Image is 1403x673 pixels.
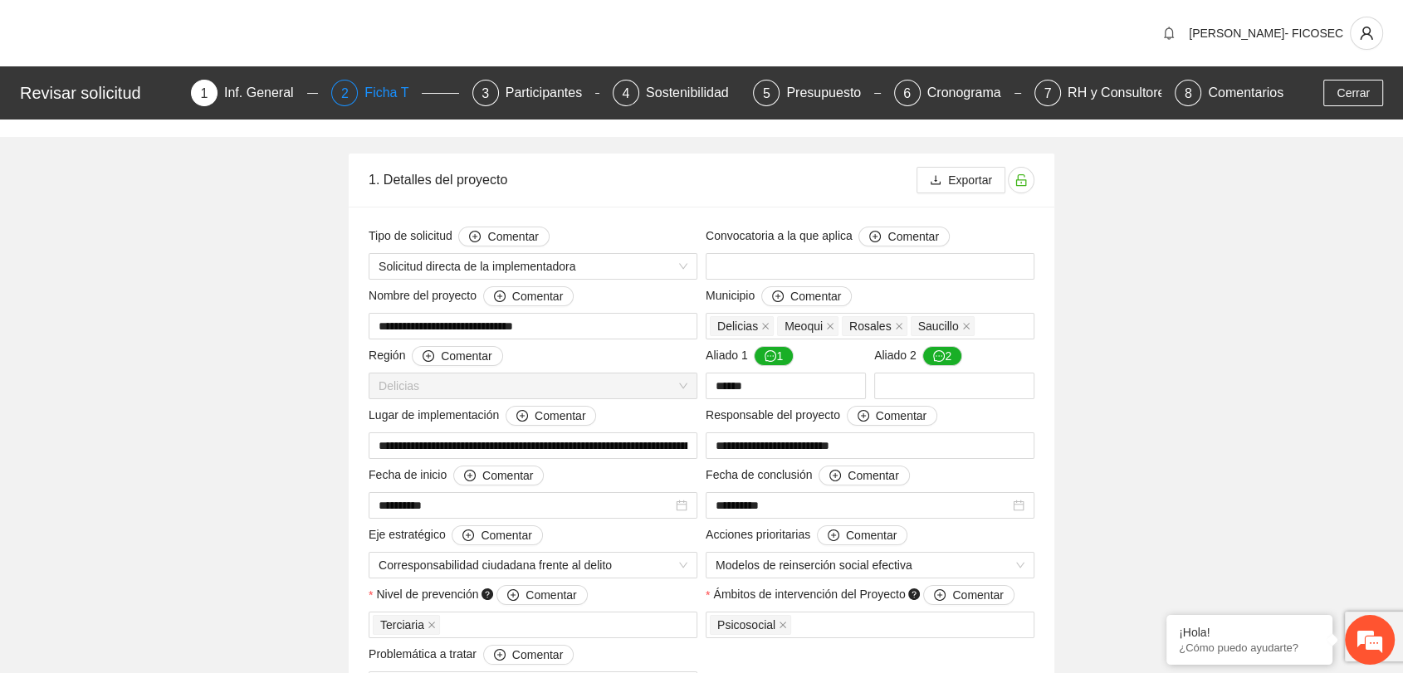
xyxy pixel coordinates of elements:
[761,322,770,330] span: close
[1351,26,1382,41] span: user
[380,616,424,634] span: Terciaria
[535,407,585,425] span: Comentar
[1175,80,1283,106] div: 8Comentarios
[828,529,839,543] span: plus-circle
[272,8,312,48] div: Minimizar ventana de chat en vivo
[452,525,542,545] button: Eje estratégico
[458,227,549,246] button: Tipo de solicitud
[918,317,959,335] span: Saucillo
[369,286,574,306] span: Nombre del proyecto
[817,525,907,545] button: Acciones prioritarias
[1008,167,1034,193] button: unlock
[373,615,440,635] span: Terciaria
[876,407,926,425] span: Comentar
[1179,626,1320,639] div: ¡Hola!
[933,350,945,363] span: message
[710,316,774,336] span: Delicias
[754,346,794,366] button: Aliado 1
[646,80,742,106] div: Sostenibilidad
[1179,641,1320,654] p: ¿Cómo puedo ayudarte?
[894,80,1021,106] div: 6Cronograma
[753,80,880,106] div: 5Presupuesto
[1350,17,1383,50] button: user
[469,231,481,244] span: plus-circle
[846,526,897,544] span: Comentar
[369,227,550,246] span: Tipo de solicitud
[717,616,775,634] span: Psicosocial
[224,80,307,106] div: Inf. General
[364,80,422,106] div: Ficha T
[849,317,892,335] span: Rosales
[487,227,538,246] span: Comentar
[623,86,630,100] span: 4
[786,80,874,106] div: Presupuesto
[507,589,519,602] span: plus-circle
[369,156,917,203] div: 1. Detalles del proyecto
[908,588,920,600] span: question-circle
[464,470,476,483] span: plus-circle
[1044,86,1051,100] span: 7
[706,227,950,246] span: Convocatoria a la que aplica
[765,350,776,363] span: message
[341,86,349,100] span: 2
[790,287,841,305] span: Comentar
[482,466,533,485] span: Comentar
[423,350,434,363] span: plus-circle
[494,290,506,304] span: plus-circle
[506,406,596,426] button: Lugar de implementación
[761,286,852,306] button: Municipio
[379,254,687,279] span: Solicitud directa de la implementadora
[713,585,1014,605] span: Ámbitos de intervención del Proyecto
[903,86,911,100] span: 6
[706,466,910,485] span: Fecha de conclusión
[1156,20,1182,46] button: bell
[962,322,970,330] span: close
[1189,27,1343,40] span: [PERSON_NAME]- FICOSEC
[512,646,563,664] span: Comentar
[779,621,787,629] span: close
[710,615,791,635] span: Psicosocial
[369,406,596,426] span: Lugar de implementación
[911,316,975,336] span: Saucillo
[20,80,181,106] div: Revisar solicitud
[847,406,937,426] button: Responsable del proyecto
[848,466,898,485] span: Comentar
[331,80,458,106] div: 2Ficha T
[483,645,574,665] button: Problemática a tratar
[369,466,544,485] span: Fecha de inicio
[706,346,794,366] span: Aliado 1
[934,589,946,602] span: plus-circle
[379,373,687,398] span: Delicias
[1323,80,1383,106] button: Cerrar
[613,80,740,106] div: 4Sostenibilidad
[777,316,838,336] span: Meoqui
[1337,84,1370,102] span: Cerrar
[717,317,758,335] span: Delicias
[1034,80,1161,106] div: 7RH y Consultores
[201,86,208,100] span: 1
[887,227,938,246] span: Comentar
[858,227,949,246] button: Convocatoria a la que aplica
[1185,86,1192,100] span: 8
[369,645,574,665] span: Problemática a tratar
[948,171,992,189] span: Exportar
[922,346,962,366] button: Aliado 2
[819,466,909,485] button: Fecha de conclusión
[706,406,937,426] span: Responsable del proyecto
[917,167,1005,193] button: downloadExportar
[379,553,687,578] span: Corresponsabilidad ciudadana frente al delito
[482,86,489,100] span: 3
[923,585,1014,605] button: Ámbitos de intervención del Proyecto question-circle
[858,410,869,423] span: plus-circle
[483,286,574,306] button: Nombre del proyecto
[829,470,841,483] span: plus-circle
[428,621,436,629] span: close
[706,525,907,545] span: Acciones prioritarias
[772,290,784,304] span: plus-circle
[869,231,881,244] span: plus-circle
[826,322,834,330] span: close
[453,466,544,485] button: Fecha de inicio
[930,174,941,188] span: download
[369,525,543,545] span: Eje estratégico
[952,586,1003,604] span: Comentar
